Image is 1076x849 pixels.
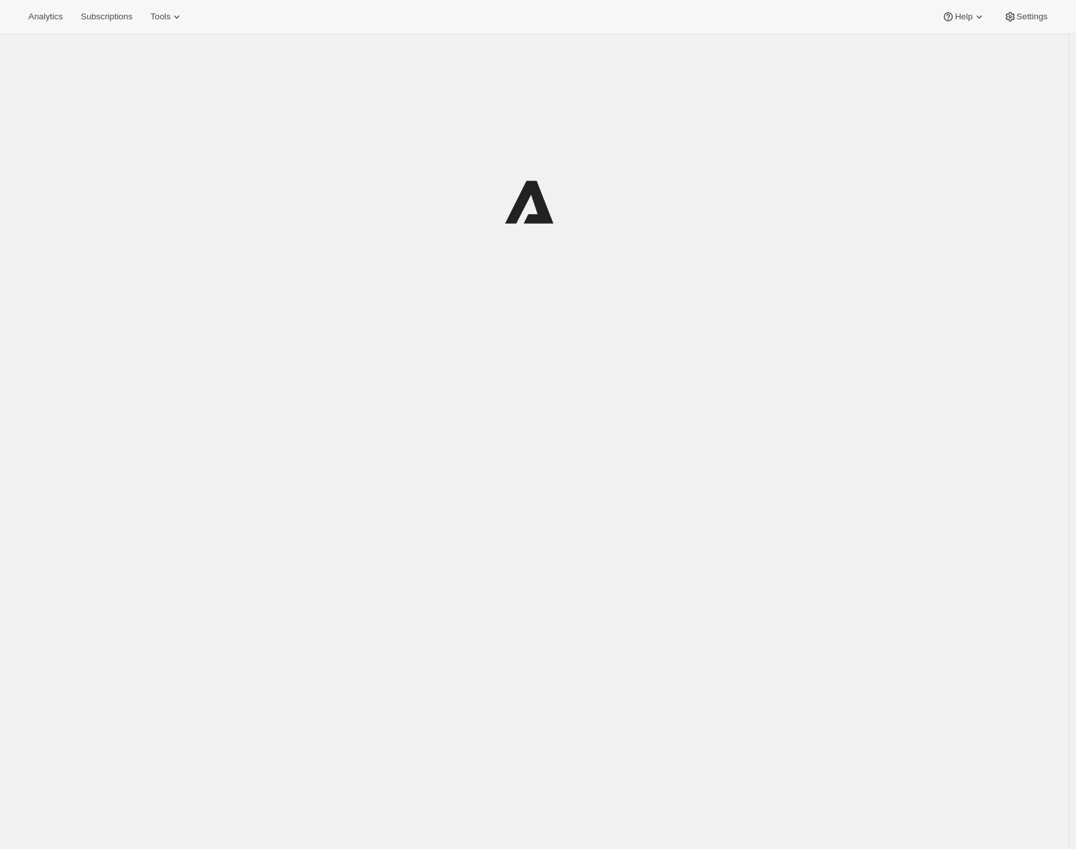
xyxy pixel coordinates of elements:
button: Tools [143,8,191,26]
span: Help [955,12,972,22]
button: Analytics [21,8,70,26]
span: Analytics [28,12,63,22]
button: Subscriptions [73,8,140,26]
button: Settings [996,8,1055,26]
span: Tools [150,12,170,22]
span: Settings [1017,12,1048,22]
span: Subscriptions [81,12,132,22]
button: Help [934,8,993,26]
